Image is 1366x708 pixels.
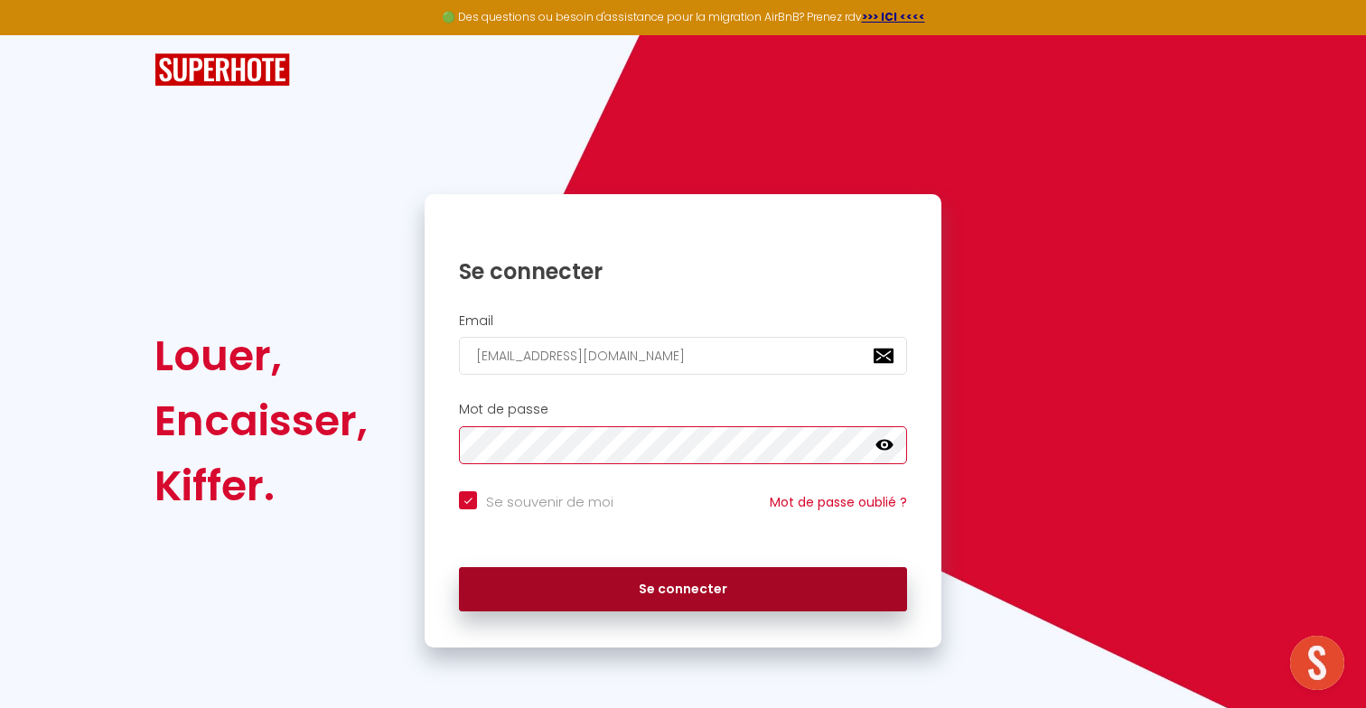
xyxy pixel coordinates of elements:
a: Mot de passe oublié ? [770,493,907,511]
h2: Email [459,313,907,329]
h1: Se connecter [459,257,907,285]
a: >>> ICI <<<< [862,9,925,24]
input: Ton Email [459,337,907,375]
img: SuperHote logo [154,53,290,87]
button: Se connecter [459,567,907,612]
h2: Mot de passe [459,402,907,417]
div: Ouvrir le chat [1290,636,1344,690]
div: Encaisser, [154,388,368,453]
div: Louer, [154,323,368,388]
div: Kiffer. [154,453,368,518]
